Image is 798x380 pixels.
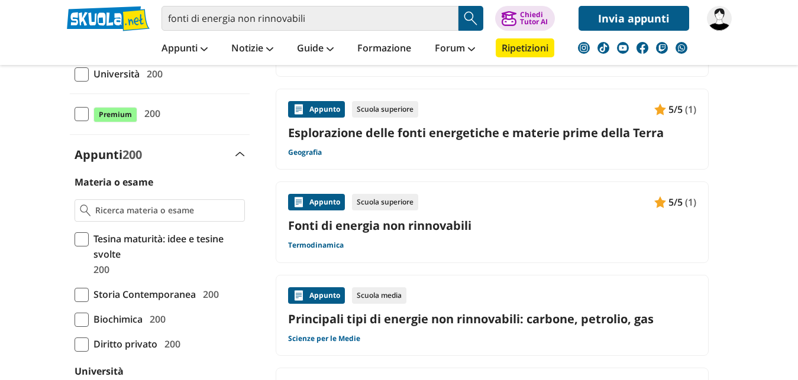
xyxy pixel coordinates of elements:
img: Cerca appunti, riassunti o versioni [462,9,480,27]
span: 5/5 [668,194,683,210]
span: 5/5 [668,102,683,117]
input: Ricerca materia o esame [95,204,239,216]
span: (1) [685,194,696,210]
img: tiktok [597,42,609,54]
a: Guide [294,38,337,60]
div: Scuola superiore [352,101,418,118]
img: Appunti contenuto [293,103,305,115]
img: Appunti contenuto [293,290,305,301]
a: Notizie [228,38,276,60]
a: Formazione [354,38,414,60]
span: 200 [160,336,180,352]
img: Apri e chiudi sezione [235,152,245,157]
a: Ripetizioni [496,38,554,57]
a: Geografia [288,148,322,157]
button: ChiediTutor AI [495,6,555,31]
span: 200 [198,287,219,302]
div: Appunto [288,194,345,210]
a: Scienze per le Medie [288,334,360,343]
input: Cerca appunti, riassunti o versioni [161,6,458,31]
img: Appunti contenuto [654,103,666,115]
span: Diritto privato [89,336,157,352]
span: Premium [93,107,137,122]
span: Tesina maturità: idee e tesine svolte [89,231,245,262]
label: Università [75,365,124,378]
span: 200 [122,147,142,163]
img: Adacim [707,6,732,31]
img: instagram [578,42,590,54]
div: Scuola media [352,287,406,304]
a: Fonti di energia non rinnovabili [288,217,696,233]
a: Invia appunti [579,6,689,31]
img: WhatsApp [676,42,687,54]
img: Appunti contenuto [654,196,666,208]
span: 200 [140,106,160,121]
a: Esplorazione delle fonti energetiche e materie prime della Terra [288,125,696,141]
button: Search Button [458,6,483,31]
label: Appunti [75,147,142,163]
span: Università [89,66,140,82]
span: Biochimica [89,311,143,327]
div: Appunto [288,101,345,118]
label: Materia o esame [75,176,153,189]
img: facebook [637,42,648,54]
a: Termodinamica [288,241,344,250]
a: Appunti [159,38,211,60]
span: (1) [685,102,696,117]
img: Ricerca materia o esame [80,204,91,216]
img: youtube [617,42,629,54]
img: twitch [656,42,668,54]
span: 200 [142,66,163,82]
div: Chiedi Tutor AI [520,11,548,25]
span: 200 [89,262,109,277]
div: Appunto [288,287,345,304]
img: Appunti contenuto [293,196,305,208]
span: Storia Contemporanea [89,287,196,302]
span: 200 [145,311,166,327]
div: Scuola superiore [352,194,418,210]
a: Principali tipi di energie non rinnovabili: carbone, petrolio, gas [288,311,696,327]
a: Forum [432,38,478,60]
